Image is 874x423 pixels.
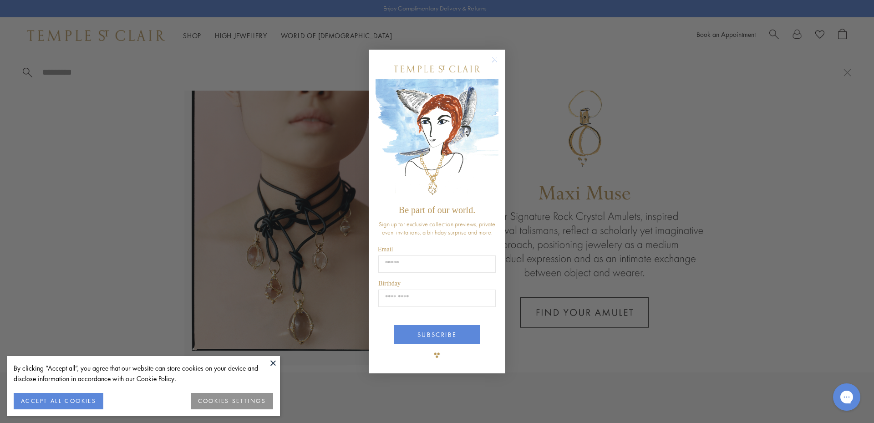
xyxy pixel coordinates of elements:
[493,59,505,70] button: Close dialog
[376,79,498,201] img: c4a9eb12-d91a-4d4a-8ee0-386386f4f338.jpeg
[191,393,273,409] button: COOKIES SETTINGS
[394,325,480,344] button: SUBSCRIBE
[828,380,865,414] iframe: Gorgias live chat messenger
[399,205,475,215] span: Be part of our world.
[428,346,446,364] img: TSC
[394,66,480,72] img: Temple St. Clair
[14,363,273,384] div: By clicking “Accept all”, you agree that our website can store cookies on your device and disclos...
[14,393,103,409] button: ACCEPT ALL COOKIES
[378,255,496,273] input: Email
[378,246,393,253] span: Email
[379,220,495,236] span: Sign up for exclusive collection previews, private event invitations, a birthday surprise and more.
[378,280,401,287] span: Birthday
